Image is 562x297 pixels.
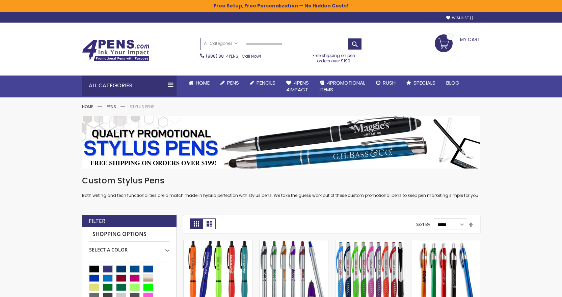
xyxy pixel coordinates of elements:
[286,79,309,93] span: 4Pens 4impact
[416,221,430,227] label: Sort By
[257,79,275,86] span: Pencils
[227,79,239,86] span: Pens
[383,79,396,86] span: Rush
[196,79,210,86] span: Home
[371,76,401,90] a: Rush
[89,227,169,242] strong: Shopping Options
[260,240,328,246] a: Slim Jen Silver Stylus
[184,240,252,246] a: Neon-Bright Promo Pens - Special Offer
[336,240,404,246] a: Lexus Stylus Pen
[441,76,465,90] a: Blog
[82,116,480,169] img: Stylus Pens
[206,53,238,59] a: (888) 88-4PENS
[215,76,244,90] a: Pens
[413,79,435,86] span: Specials
[411,240,480,246] a: Promotional iSlimster Stylus Click Pen
[183,76,215,90] a: Home
[244,76,281,90] a: Pencils
[206,53,261,59] span: - Call Now!
[82,175,480,186] h1: Custom Stylus Pens
[82,76,177,96] div: All Categories
[107,104,116,110] a: Pens
[446,16,473,21] a: Wishlist
[314,76,371,97] a: 4PROMOTIONALITEMS
[89,242,169,253] div: Select A Color
[200,38,241,49] a: All Categories
[401,76,441,90] a: Specials
[281,76,314,97] a: 4Pens4impact
[82,39,150,61] img: 4Pens Custom Pens and Promotional Products
[204,41,238,46] span: All Categories
[130,104,155,110] strong: Stylus Pens
[190,218,203,229] strong: Grid
[82,104,93,110] a: Home
[446,79,459,86] span: Blog
[305,50,362,64] div: Free shipping on pen orders over $199
[320,79,365,93] span: 4PROMOTIONAL ITEMS
[82,175,480,199] div: Both writing and tech functionalities are a match made in hybrid perfection with stylus pens. We ...
[89,217,105,225] strong: Filter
